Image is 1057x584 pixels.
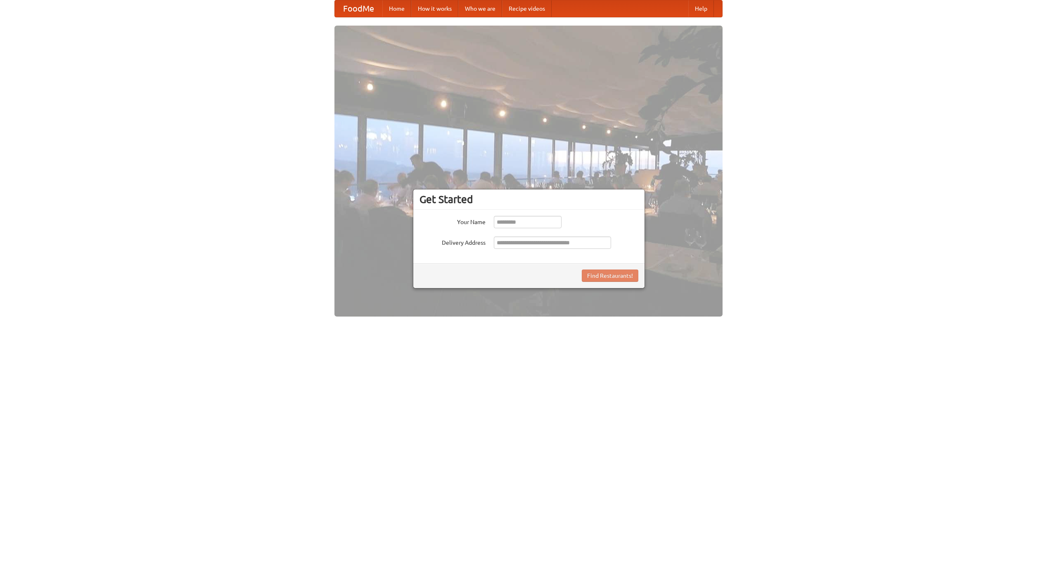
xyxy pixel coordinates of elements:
a: Help [688,0,714,17]
a: How it works [411,0,458,17]
a: Recipe videos [502,0,552,17]
button: Find Restaurants! [582,270,638,282]
label: Delivery Address [419,236,486,247]
label: Your Name [419,216,486,226]
h3: Get Started [419,193,638,206]
a: Who we are [458,0,502,17]
a: FoodMe [335,0,382,17]
a: Home [382,0,411,17]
